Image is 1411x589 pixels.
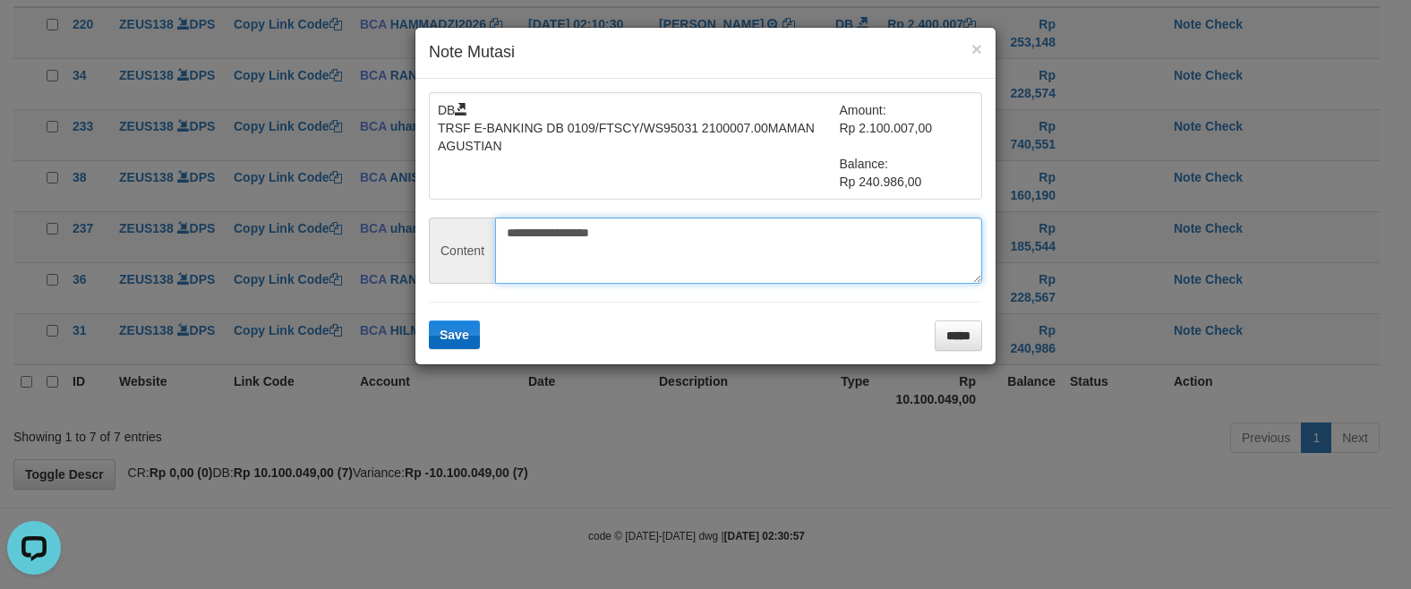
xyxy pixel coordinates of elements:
[438,101,840,191] td: DB TRSF E-BANKING DB 0109/FTSCY/WS95031 2100007.00MAMAN AGUSTIAN
[7,7,61,61] button: Open LiveChat chat widget
[971,39,982,58] button: ×
[429,218,495,284] span: Content
[840,101,974,191] td: Amount: Rp 2.100.007,00 Balance: Rp 240.986,00
[429,320,480,349] button: Save
[440,328,469,342] span: Save
[429,41,982,64] h4: Note Mutasi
